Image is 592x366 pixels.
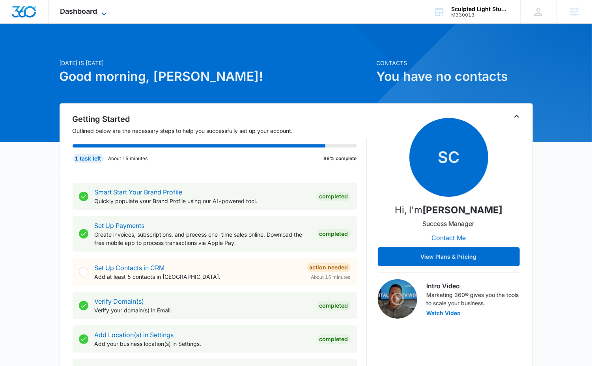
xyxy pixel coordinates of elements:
span: About 15 minutes [311,274,351,281]
p: Add your business location(s) in Settings. [95,340,311,348]
div: account id [451,12,509,18]
p: About 15 minutes [108,155,148,162]
p: Verify your domain(s) in Email. [95,306,311,314]
a: Verify Domain(s) [95,297,144,305]
button: Contact Me [424,228,474,247]
h3: Intro Video [427,281,520,291]
p: Outlined below are the necessary steps to help you successfully set up your account. [73,127,367,135]
div: Completed [317,229,351,239]
p: Add at least 5 contacts in [GEOGRAPHIC_DATA]. [95,273,301,281]
a: Smart Start Your Brand Profile [95,188,183,196]
a: Set Up Payments [95,222,145,230]
p: Quickly populate your Brand Profile using our AI-powered tool. [95,197,311,205]
div: Completed [317,192,351,201]
h1: You have no contacts [377,67,533,86]
span: SC [409,118,488,197]
p: Contacts [377,59,533,67]
button: Toggle Collapse [512,112,521,121]
div: 1 task left [73,154,104,163]
div: Completed [317,301,351,310]
span: Dashboard [60,7,97,15]
a: Set Up Contacts in CRM [95,264,165,272]
p: Hi, I'm [395,203,502,217]
div: Action Needed [307,263,351,272]
div: account name [451,6,509,12]
button: View Plans & Pricing [378,247,520,266]
div: Completed [317,334,351,344]
button: Watch Video [427,310,461,316]
h2: Getting Started [73,113,367,125]
a: Add Location(s) in Settings [95,331,174,339]
p: Create invoices, subscriptions, and process one-time sales online. Download the free mobile app t... [95,230,311,247]
p: [DATE] is [DATE] [60,59,372,67]
strong: [PERSON_NAME] [422,204,502,216]
img: Intro Video [378,279,417,319]
p: Marketing 360® gives you the tools to scale your business. [427,291,520,307]
p: Success Manager [423,219,475,228]
p: 89% complete [324,155,357,162]
h1: Good morning, [PERSON_NAME]! [60,67,372,86]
